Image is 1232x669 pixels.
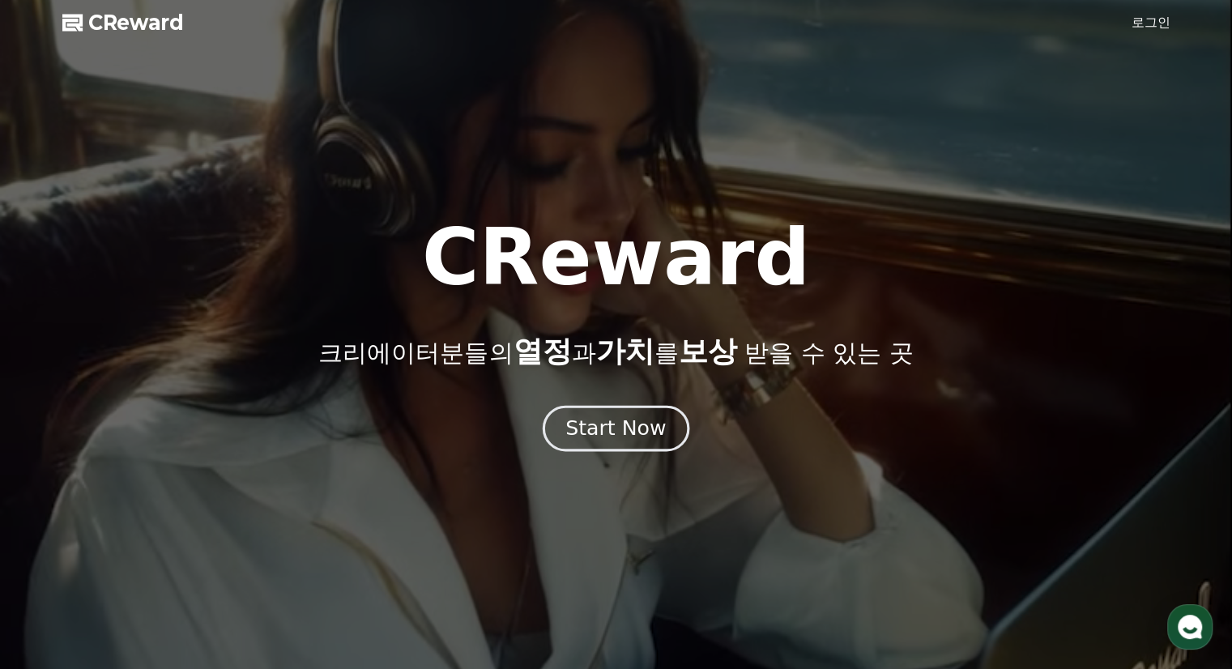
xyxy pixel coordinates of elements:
[209,513,311,554] a: 설정
[148,539,168,552] span: 대화
[62,10,184,36] a: CReward
[51,538,61,551] span: 홈
[595,334,654,368] span: 가치
[5,513,107,554] a: 홈
[318,335,913,368] p: 크리에이터분들의 과 를 받을 수 있는 곳
[107,513,209,554] a: 대화
[543,406,689,452] button: Start Now
[546,423,686,438] a: Start Now
[1132,13,1170,32] a: 로그인
[678,334,736,368] span: 보상
[565,415,666,442] div: Start Now
[422,219,810,296] h1: CReward
[250,538,270,551] span: 설정
[513,334,571,368] span: 열정
[88,10,184,36] span: CReward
